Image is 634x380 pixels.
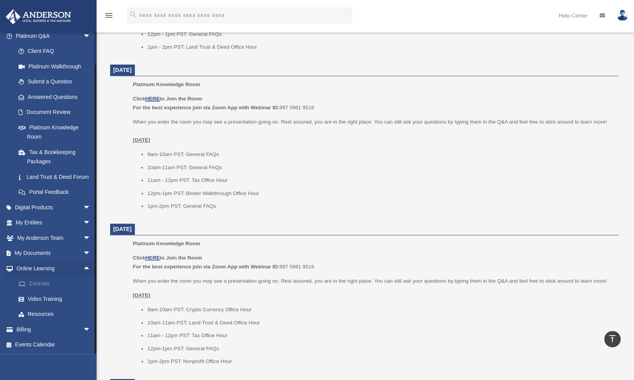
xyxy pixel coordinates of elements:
[133,255,202,261] b: Click to Join the Room
[133,292,150,298] u: [DATE]
[133,264,279,270] b: For the best experience join via Zoom App with Webinar ID:
[83,261,99,277] span: arrow_drop_up
[133,105,279,110] b: For the best experience join via Zoom App with Webinar ID:
[145,255,160,261] a: HERE
[11,120,99,144] a: Platinum Knowledge Room
[617,10,628,21] img: User Pic
[129,10,138,19] i: search
[133,94,613,112] p: 997 5981 9519
[83,246,99,261] span: arrow_drop_down
[83,200,99,215] span: arrow_drop_down
[147,163,613,172] li: 10am-11am PST: General FAQs
[11,74,102,90] a: Submit a Question
[11,291,102,307] a: Video Training
[5,230,102,246] a: My Anderson Teamarrow_drop_down
[11,59,102,74] a: Platinum Walkthrough
[11,307,102,322] a: Resources
[133,96,202,102] b: Click to Join the Room
[5,200,102,215] a: Digital Productsarrow_drop_down
[113,226,132,232] span: [DATE]
[3,9,73,24] img: Anderson Advisors Platinum Portal
[133,277,613,286] p: When you enter the room you may see a presentation going on. Rest assured, you are in the right p...
[133,137,150,143] u: [DATE]
[133,241,200,246] span: Platinum Knowledge Room
[147,202,613,211] li: 1pm-2pm PST: General FAQs
[11,89,102,105] a: Answered Questions
[147,357,613,366] li: 1pm-2pm PST: Nonprofit Office Hour
[5,261,102,276] a: Online Learningarrow_drop_up
[5,246,102,261] a: My Documentsarrow_drop_down
[133,253,613,271] p: 997 5981 9519
[147,318,613,327] li: 10am-11am PST: Land Trust & Deed Office Hour
[147,331,613,340] li: 11am - 12pm PST: Tax Office Hour
[83,230,99,246] span: arrow_drop_down
[147,176,613,185] li: 11am - 12pm PST: Tax Office Hour
[83,322,99,338] span: arrow_drop_down
[147,305,613,314] li: 9am-10am PST: Crypto Currency Office Hour
[133,81,200,87] span: Platinum Knowledge Room
[5,322,102,337] a: Billingarrow_drop_down
[11,169,102,185] a: Land Trust & Deed Forum
[133,117,613,145] p: When you enter the room you may see a presentation going on. Rest assured, you are in the right p...
[104,11,114,20] i: menu
[147,344,613,353] li: 12pm-1pm PST: General FAQs
[604,331,620,347] a: vertical_align_top
[5,215,102,231] a: My Entitiesarrow_drop_down
[147,30,613,39] li: 12pm - 1pm PST: General FAQs
[147,42,613,52] li: 1pm - 2pm PST: Land Trust & Deed Office Hour
[11,105,102,120] a: Document Review
[147,150,613,159] li: 9am-10am PST: General FAQs
[11,185,102,200] a: Portal Feedback
[145,96,160,102] a: HERE
[11,276,102,292] a: Courses
[147,189,613,198] li: 12pm-1pm PST: Binder Walkthrough Office Hour
[11,44,102,59] a: Client FAQ
[11,144,102,169] a: Tax & Bookkeeping Packages
[5,337,102,353] a: Events Calendar
[83,215,99,231] span: arrow_drop_down
[104,14,114,20] a: menu
[5,28,102,44] a: Platinum Q&Aarrow_drop_down
[83,28,99,44] span: arrow_drop_down
[608,334,617,343] i: vertical_align_top
[113,67,132,73] span: [DATE]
